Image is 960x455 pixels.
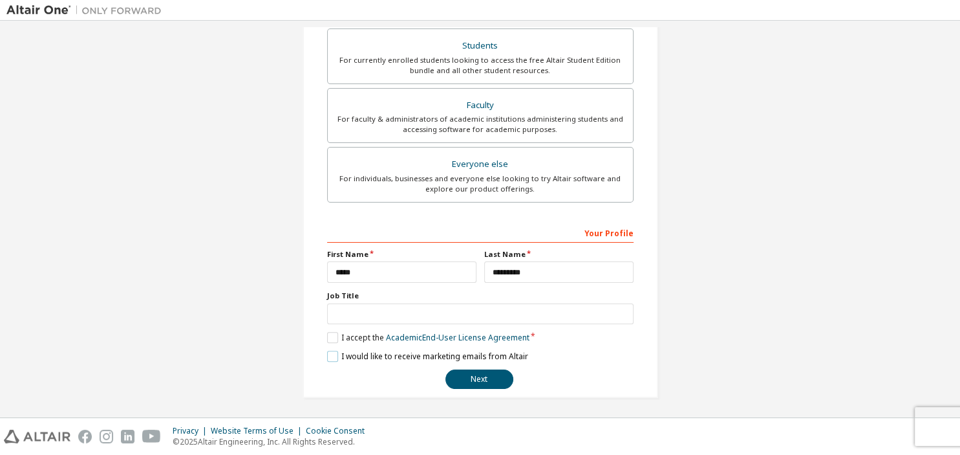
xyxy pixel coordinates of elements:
[211,426,306,436] div: Website Terms of Use
[327,351,528,362] label: I would like to receive marketing emails from Altair
[327,291,634,301] label: Job Title
[78,430,92,443] img: facebook.svg
[336,96,625,115] div: Faculty
[386,332,529,343] a: Academic End-User License Agreement
[173,426,211,436] div: Privacy
[327,249,476,260] label: First Name
[121,430,134,443] img: linkedin.svg
[327,332,529,343] label: I accept the
[336,55,625,76] div: For currently enrolled students looking to access the free Altair Student Edition bundle and all ...
[336,155,625,173] div: Everyone else
[336,37,625,55] div: Students
[336,173,625,194] div: For individuals, businesses and everyone else looking to try Altair software and explore our prod...
[100,430,113,443] img: instagram.svg
[142,430,161,443] img: youtube.svg
[327,222,634,243] div: Your Profile
[173,436,372,447] p: © 2025 Altair Engineering, Inc. All Rights Reserved.
[4,430,70,443] img: altair_logo.svg
[336,114,625,135] div: For faculty & administrators of academic institutions administering students and accessing softwa...
[484,249,634,260] label: Last Name
[306,426,372,436] div: Cookie Consent
[6,4,168,17] img: Altair One
[445,370,513,389] button: Next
